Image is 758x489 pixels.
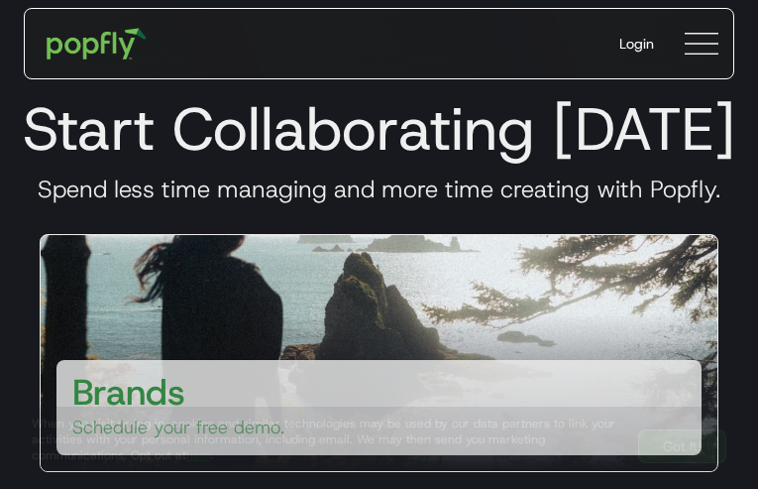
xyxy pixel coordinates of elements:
a: here [186,447,211,463]
a: Got It! [638,429,726,463]
a: Login [603,18,670,69]
h3: Brands [72,368,185,416]
a: home [33,14,161,73]
div: Login [619,34,654,54]
div: When you visit or log in, cookies and similar technologies may be used by our data partners to li... [32,416,622,463]
h1: Start Collaborating [DATE] [16,93,742,165]
h3: Spend less time managing and more time creating with Popfly. [16,175,742,204]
